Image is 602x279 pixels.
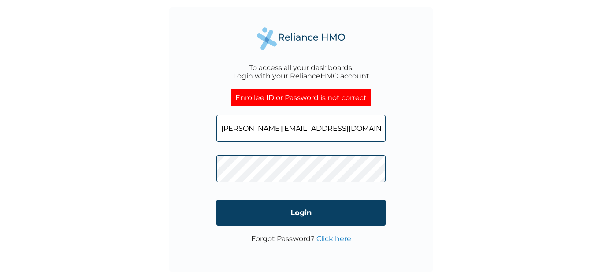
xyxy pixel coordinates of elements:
div: Enrollee ID or Password is not correct [231,89,371,106]
a: Click here [316,234,351,243]
p: Forgot Password? [251,234,351,243]
input: Email address or HMO ID [216,115,386,142]
div: To access all your dashboards, Login with your RelianceHMO account [233,63,369,80]
input: Login [216,200,386,226]
img: Reliance Health's Logo [257,27,345,50]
